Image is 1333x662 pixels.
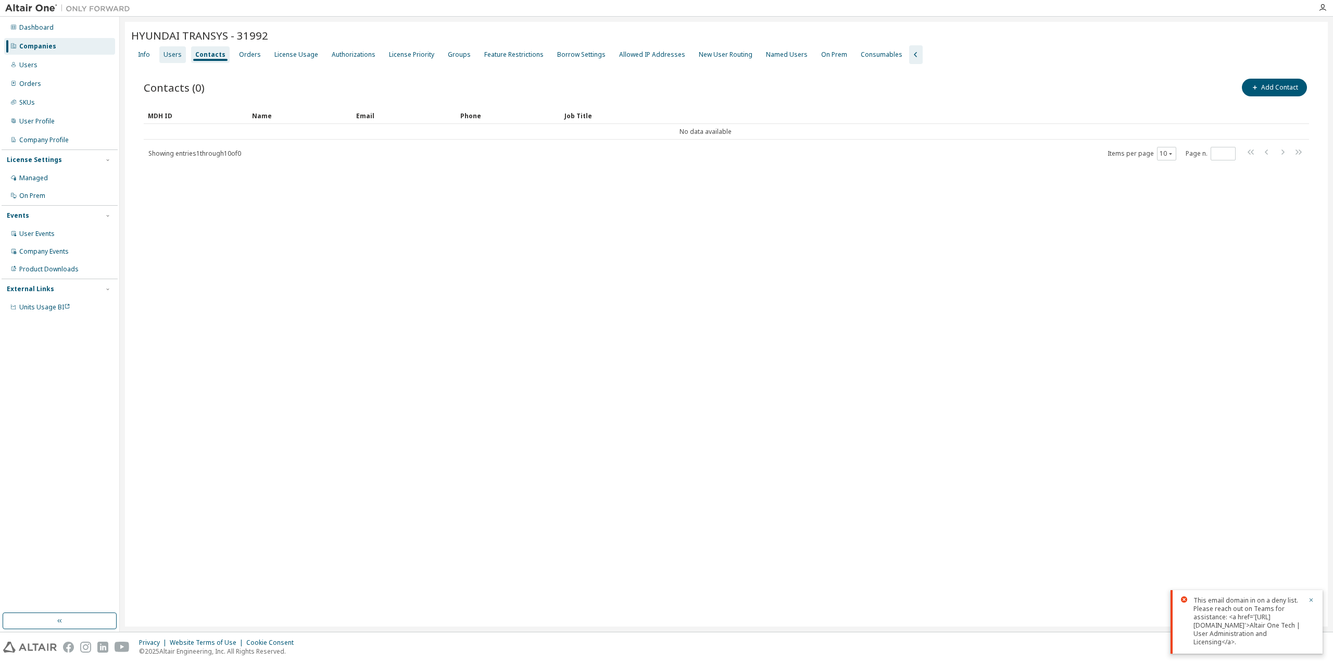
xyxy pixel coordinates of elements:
div: Borrow Settings [557,51,606,59]
div: Allowed IP Addresses [619,51,685,59]
div: Company Events [19,247,69,256]
div: Phone [460,107,556,124]
div: Product Downloads [19,265,79,273]
div: User Profile [19,117,55,126]
span: HYUNDAI TRANSYS - 31992 [131,28,268,43]
div: Orders [19,80,41,88]
span: Page n. [1186,147,1236,160]
div: Cookie Consent [246,639,300,647]
div: Contacts [195,51,225,59]
div: Feature Restrictions [484,51,544,59]
button: 10 [1160,149,1174,158]
div: Events [7,211,29,220]
div: Authorizations [332,51,375,59]
div: License Usage [274,51,318,59]
div: External Links [7,285,54,293]
button: Add Contact [1242,79,1307,96]
div: Company Profile [19,136,69,144]
div: License Settings [7,156,62,164]
span: Units Usage BI [19,303,70,311]
img: instagram.svg [80,642,91,653]
img: youtube.svg [115,642,130,653]
div: License Priority [389,51,434,59]
div: On Prem [821,51,847,59]
div: Users [19,61,37,69]
img: altair_logo.svg [3,642,57,653]
div: MDH ID [148,107,244,124]
div: On Prem [19,192,45,200]
div: Website Terms of Use [170,639,246,647]
div: Companies [19,42,56,51]
div: Privacy [139,639,170,647]
div: Name [252,107,348,124]
div: Consumables [861,51,902,59]
div: Managed [19,174,48,182]
div: Info [138,51,150,59]
div: User Events [19,230,55,238]
div: Groups [448,51,471,59]
div: SKUs [19,98,35,107]
span: Showing entries 1 through 10 of 0 [148,149,241,158]
img: linkedin.svg [97,642,108,653]
div: Orders [239,51,261,59]
img: Altair One [5,3,135,14]
div: Job Title [564,107,1263,124]
div: New User Routing [699,51,752,59]
div: Dashboard [19,23,54,32]
div: Named Users [766,51,808,59]
div: This email domain in on a deny list. Please reach out on Teams for assistance: <a href='[URL][DOM... [1193,596,1302,646]
td: No data available [144,124,1267,140]
div: Users [164,51,182,59]
span: Items per page [1108,147,1176,160]
p: © 2025 Altair Engineering, Inc. All Rights Reserved. [139,647,300,656]
div: Email [356,107,452,124]
img: facebook.svg [63,642,74,653]
span: Contacts (0) [144,80,205,95]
